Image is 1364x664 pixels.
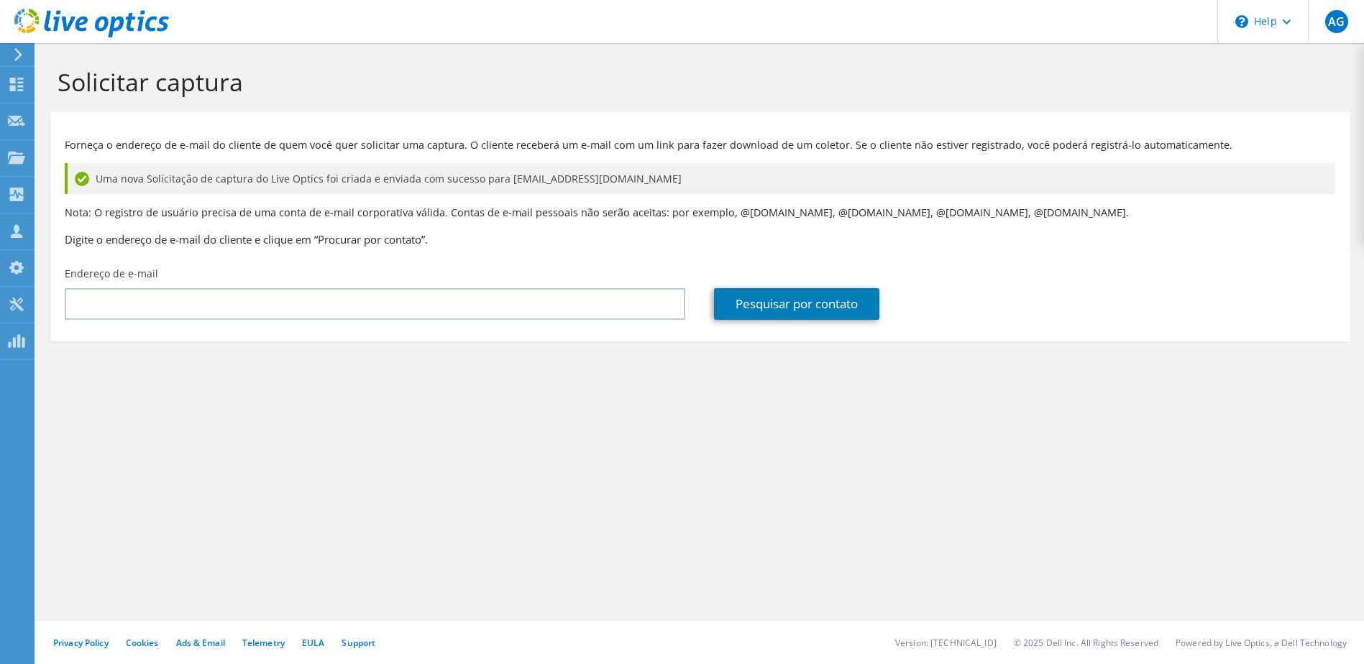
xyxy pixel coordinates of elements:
[176,637,225,649] a: Ads & Email
[96,171,682,187] span: Uma nova Solicitação de captura do Live Optics foi criada e enviada com sucesso para [EMAIL_ADDRE...
[895,637,997,649] li: Version: [TECHNICAL_ID]
[342,637,375,649] a: Support
[65,267,158,281] label: Endereço de e-mail
[242,637,285,649] a: Telemetry
[53,637,109,649] a: Privacy Policy
[126,637,159,649] a: Cookies
[65,231,1335,247] h3: Digite o endereço de e-mail do cliente e clique em “Procurar por contato”.
[302,637,324,649] a: EULA
[1014,637,1158,649] li: © 2025 Dell Inc. All Rights Reserved
[1325,10,1348,33] span: AG
[65,205,1335,221] p: Nota: O registro de usuário precisa de uma conta de e-mail corporativa válida. Contas de e-mail p...
[58,67,1335,97] h1: Solicitar captura
[65,137,1335,153] p: Forneça o endereço de e-mail do cliente de quem você quer solicitar uma captura. O cliente recebe...
[1235,15,1248,28] svg: \n
[1176,637,1347,649] li: Powered by Live Optics, a Dell Technology
[714,288,879,320] a: Pesquisar por contato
